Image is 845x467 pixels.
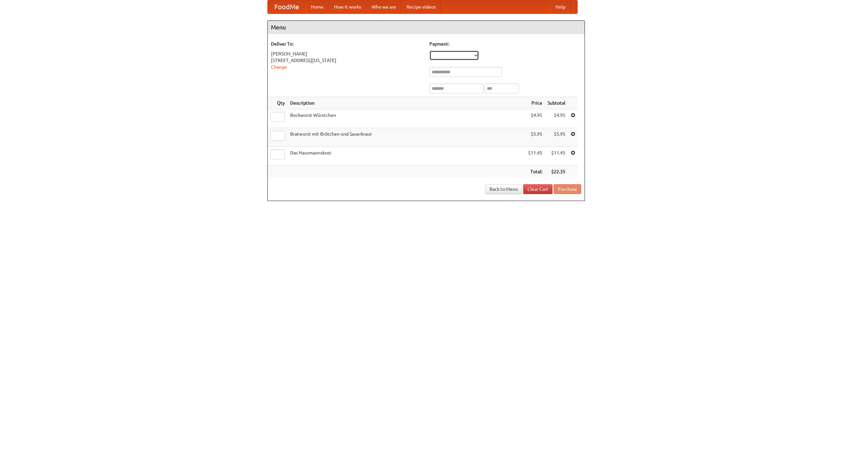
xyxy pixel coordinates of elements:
[525,128,545,147] td: $5.95
[268,21,585,34] h4: Menu
[429,41,581,47] h5: Payment:
[550,0,571,14] a: Help
[287,109,525,128] td: Bockwurst Würstchen
[545,97,568,109] th: Subtotal
[366,0,401,14] a: Who we are
[523,184,553,194] a: Clear Cart
[271,64,287,70] a: Change
[268,97,287,109] th: Qty
[485,184,522,194] a: Back to Menu
[287,97,525,109] th: Description
[525,166,545,178] th: Total:
[545,109,568,128] td: $4.95
[306,0,329,14] a: Home
[545,147,568,166] td: $11.45
[329,0,366,14] a: How it works
[525,147,545,166] td: $11.45
[271,57,423,64] div: [STREET_ADDRESS][US_STATE]
[545,128,568,147] td: $5.95
[287,128,525,147] td: Bratwurst mit Brötchen und Sauerkraut
[545,166,568,178] th: $22.35
[271,41,423,47] h5: Deliver To:
[401,0,441,14] a: Recipe videos
[271,50,423,57] div: [PERSON_NAME]
[554,184,581,194] button: Purchase
[525,97,545,109] th: Price
[287,147,525,166] td: Das Hausmannskost
[268,0,306,14] a: FoodMe
[525,109,545,128] td: $4.95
